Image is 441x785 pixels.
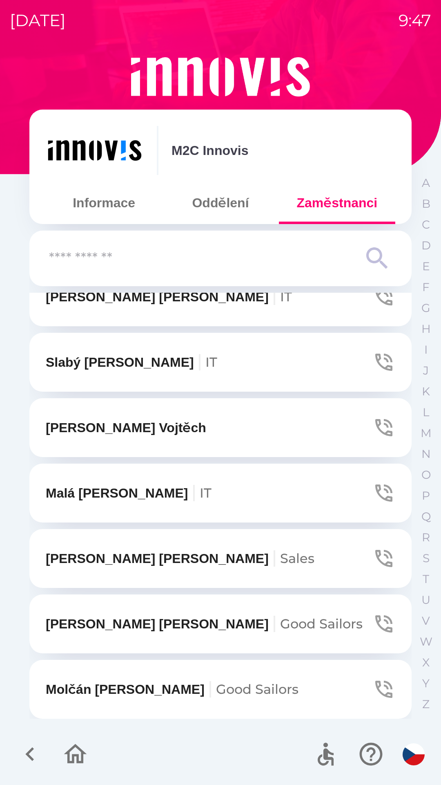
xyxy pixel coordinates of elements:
[280,550,314,566] span: Sales
[280,616,363,632] span: Good Sailors
[29,529,412,588] button: [PERSON_NAME] [PERSON_NAME]Sales
[46,287,292,307] p: [PERSON_NAME] [PERSON_NAME]
[29,267,412,326] button: [PERSON_NAME] [PERSON_NAME]IT
[205,354,217,370] span: IT
[10,8,66,33] p: [DATE]
[46,188,162,218] button: Informace
[403,743,425,765] img: cs flag
[200,485,212,501] span: IT
[46,418,206,437] p: [PERSON_NAME] Vojtěch
[46,549,314,568] p: [PERSON_NAME] [PERSON_NAME]
[29,660,412,719] button: Molčán [PERSON_NAME]Good Sailors
[29,464,412,523] button: Malá [PERSON_NAME]IT
[29,594,412,653] button: [PERSON_NAME] [PERSON_NAME]Good Sailors
[46,483,212,503] p: Malá [PERSON_NAME]
[279,188,395,218] button: Zaměstnanci
[46,614,363,634] p: [PERSON_NAME] [PERSON_NAME]
[29,333,412,392] button: Slabý [PERSON_NAME]IT
[29,398,412,457] button: [PERSON_NAME] Vojtěch
[46,126,144,175] img: ef454dd6-c04b-4b09-86fc-253a1223f7b7.png
[162,188,278,218] button: Oddělení
[29,57,412,96] img: Logo
[216,681,298,697] span: Good Sailors
[280,289,292,305] span: IT
[399,8,431,33] p: 9:47
[46,680,298,699] p: Molčán [PERSON_NAME]
[46,352,217,372] p: Slabý [PERSON_NAME]
[171,141,248,160] p: M2C Innovis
